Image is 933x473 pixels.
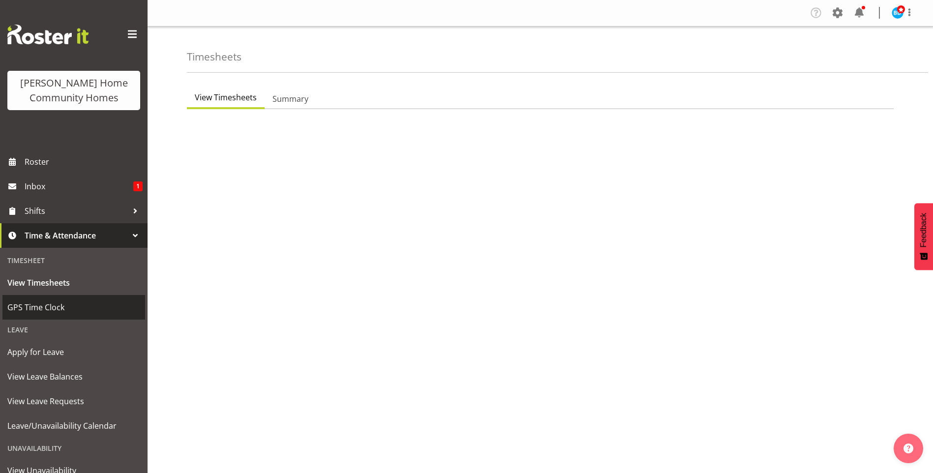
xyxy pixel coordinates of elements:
span: Apply for Leave [7,345,140,359]
a: View Leave Requests [2,389,145,414]
span: View Timesheets [195,91,257,103]
span: GPS Time Clock [7,300,140,315]
a: GPS Time Clock [2,295,145,320]
span: Inbox [25,179,133,194]
div: Timesheet [2,250,145,270]
div: Unavailability [2,438,145,458]
img: help-xxl-2.png [903,443,913,453]
span: Summary [272,93,308,105]
span: Time & Attendance [25,228,128,243]
a: Leave/Unavailability Calendar [2,414,145,438]
div: Leave [2,320,145,340]
a: View Timesheets [2,270,145,295]
span: View Timesheets [7,275,140,290]
button: Feedback - Show survey [914,203,933,270]
span: View Leave Requests [7,394,140,409]
span: Shifts [25,204,128,218]
a: View Leave Balances [2,364,145,389]
img: Rosterit website logo [7,25,89,44]
div: [PERSON_NAME] Home Community Homes [17,76,130,105]
img: barbara-dunlop8515.jpg [892,7,903,19]
span: 1 [133,181,143,191]
span: Roster [25,154,143,169]
span: Leave/Unavailability Calendar [7,418,140,433]
span: Feedback [919,213,928,247]
span: View Leave Balances [7,369,140,384]
a: Apply for Leave [2,340,145,364]
h4: Timesheets [187,51,241,62]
